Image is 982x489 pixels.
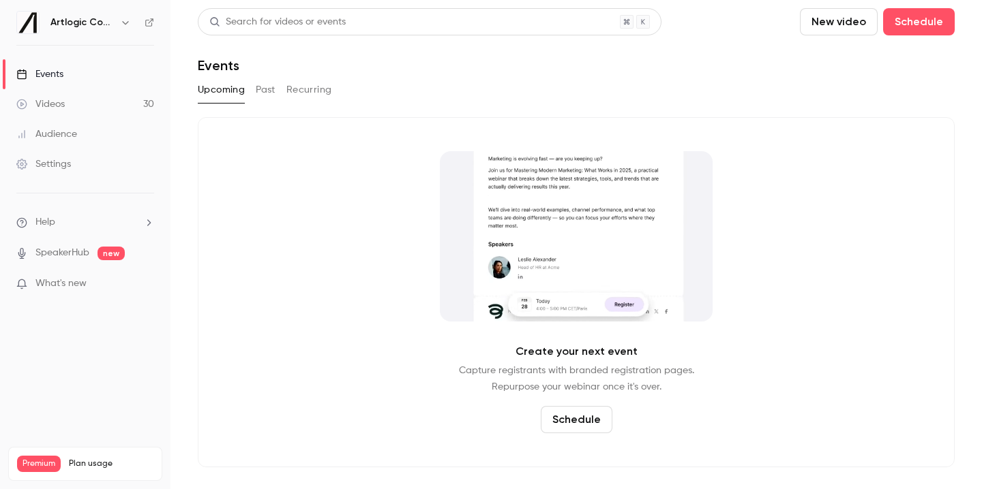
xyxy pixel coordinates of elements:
[138,278,154,290] iframe: Noticeable Trigger
[541,406,612,433] button: Schedule
[516,343,638,360] p: Create your next event
[286,79,332,101] button: Recurring
[459,362,694,395] p: Capture registrants with branded registration pages. Repurpose your webinar once it's over.
[209,15,346,29] div: Search for videos or events
[16,97,65,111] div: Videos
[16,67,63,81] div: Events
[35,246,89,260] a: SpeakerHub
[35,277,87,291] span: What's new
[198,57,239,74] h1: Events
[16,157,71,171] div: Settings
[69,458,153,469] span: Plan usage
[256,79,276,101] button: Past
[98,247,125,260] span: new
[883,8,955,35] button: Schedule
[16,127,77,141] div: Audience
[17,12,39,33] img: Artlogic Connect 2025
[800,8,878,35] button: New video
[198,79,245,101] button: Upcoming
[35,215,55,230] span: Help
[17,456,61,472] span: Premium
[50,16,115,29] h6: Artlogic Connect 2025
[16,215,154,230] li: help-dropdown-opener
